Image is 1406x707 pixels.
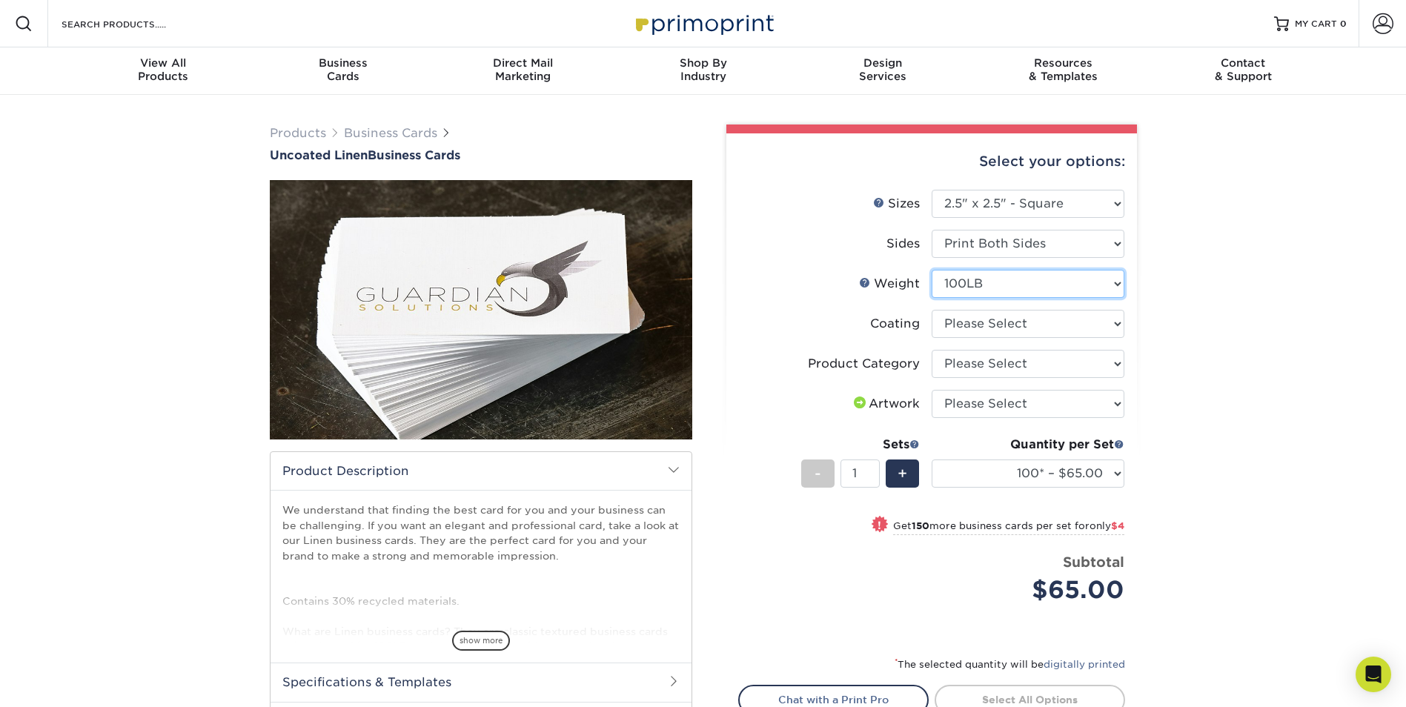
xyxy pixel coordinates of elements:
span: Uncoated Linen [270,148,368,162]
div: Open Intercom Messenger [1356,657,1391,692]
h2: Product Description [271,452,692,490]
img: Uncoated Linen 01 [270,99,692,521]
span: Business [253,56,433,70]
a: BusinessCards [253,47,433,95]
div: & Templates [973,56,1153,83]
a: Products [270,126,326,140]
small: Get more business cards per set for [893,520,1124,535]
span: show more [452,631,510,651]
a: Direct MailMarketing [433,47,613,95]
strong: 150 [912,520,929,531]
div: Select your options: [738,133,1125,190]
span: - [815,462,821,485]
div: $65.00 [943,572,1124,608]
span: Direct Mail [433,56,613,70]
div: Cards [253,56,433,83]
div: Products [73,56,253,83]
div: Coating [870,315,920,333]
img: Primoprint [629,7,777,39]
strong: Subtotal [1063,554,1124,570]
a: Contact& Support [1153,47,1333,95]
span: + [898,462,907,485]
div: Quantity per Set [932,436,1124,454]
a: View AllProducts [73,47,253,95]
div: Services [793,56,973,83]
a: Shop ByIndustry [613,47,793,95]
input: SEARCH PRODUCTS..... [60,15,205,33]
small: The selected quantity will be [895,659,1125,670]
a: digitally printed [1044,659,1125,670]
span: ! [878,517,881,533]
span: MY CART [1295,18,1337,30]
span: Design [793,56,973,70]
h2: Specifications & Templates [271,663,692,701]
span: Resources [973,56,1153,70]
div: Sets [801,436,920,454]
span: 0 [1340,19,1347,29]
div: Sides [886,235,920,253]
h1: Business Cards [270,148,692,162]
span: Shop By [613,56,793,70]
div: Artwork [851,395,920,413]
a: Business Cards [344,126,437,140]
div: Industry [613,56,793,83]
span: View All [73,56,253,70]
div: Product Category [808,355,920,373]
a: Resources& Templates [973,47,1153,95]
span: Contact [1153,56,1333,70]
div: Marketing [433,56,613,83]
a: Uncoated LinenBusiness Cards [270,148,692,162]
div: Sizes [873,195,920,213]
span: only [1090,520,1124,531]
div: & Support [1153,56,1333,83]
a: DesignServices [793,47,973,95]
div: Weight [859,275,920,293]
span: $4 [1111,520,1124,531]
